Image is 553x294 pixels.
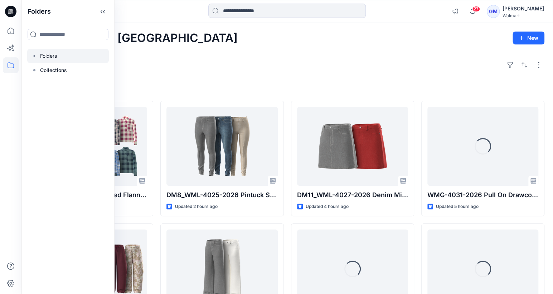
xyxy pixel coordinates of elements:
p: Collections [40,66,67,75]
p: Updated 5 hours ago [436,203,479,210]
p: DM8_WML-4025-2026 Pintuck Skinny Jeans [166,190,277,200]
h2: Welcome back, [GEOGRAPHIC_DATA] [30,32,238,45]
p: Updated 2 hours ago [175,203,218,210]
button: New [513,32,544,44]
a: DM11_WML-4027-2026 Denim Mini Skirt [297,107,408,186]
p: Updated 4 hours ago [306,203,349,210]
div: [PERSON_NAME] [503,4,544,13]
p: WMG-4031-2026 Pull On Drawcord Wide Leg_Opt3 [427,190,538,200]
a: DM8_WML-4025-2026 Pintuck Skinny Jeans [166,107,277,186]
span: 27 [472,6,480,12]
div: GM [487,5,500,18]
h4: Styles [30,85,544,94]
p: DM11_WML-4027-2026 Denim Mini Skirt [297,190,408,200]
div: Walmart [503,13,544,18]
